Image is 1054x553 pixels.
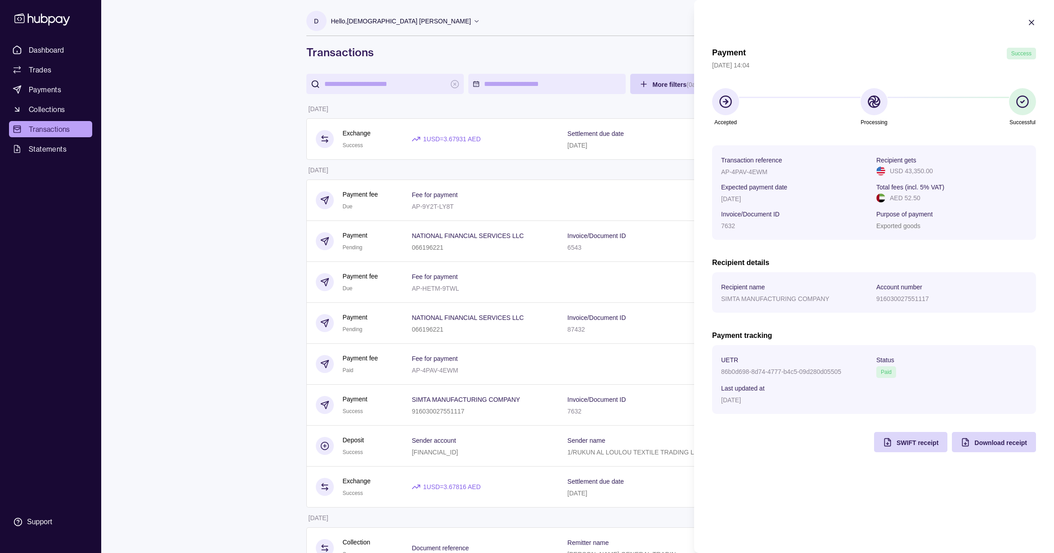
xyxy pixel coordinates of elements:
[876,193,885,202] img: ae
[721,184,787,191] p: Expected payment date
[721,168,767,175] p: AP-4PAV-4EWM
[1011,50,1032,57] span: Success
[721,211,780,218] p: Invoice/Document ID
[714,117,737,127] p: Accepted
[876,157,916,164] p: Recipient gets
[721,222,735,229] p: 7632
[721,385,765,392] p: Last updated at
[974,439,1027,446] span: Download receipt
[890,166,933,176] p: USD 43,350.00
[881,369,892,375] span: Paid
[952,432,1036,452] button: Download receipt
[861,117,887,127] p: Processing
[876,222,920,229] p: Exported goods
[874,432,947,452] button: SWIFT receipt
[721,195,741,202] p: [DATE]
[712,331,1036,341] h2: Payment tracking
[876,166,885,175] img: us
[712,258,1036,268] h2: Recipient details
[721,356,738,364] p: UETR
[876,184,944,191] p: Total fees (incl. 5% VAT)
[721,157,782,164] p: Transaction reference
[721,283,765,291] p: Recipient name
[712,60,1036,70] p: [DATE] 14:04
[876,295,929,302] p: 916030027551117
[712,48,746,59] h1: Payment
[890,193,920,203] p: AED 52.50
[1009,117,1036,127] p: Successful
[721,368,841,375] p: 86b0d698-8d74-4777-b4c5-09d280d05505
[721,396,741,404] p: [DATE]
[876,283,922,291] p: Account number
[721,295,830,302] p: SIMTA MANUFACTURING COMPANY
[876,356,894,364] p: Status
[876,211,933,218] p: Purpose of payment
[897,439,938,446] span: SWIFT receipt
